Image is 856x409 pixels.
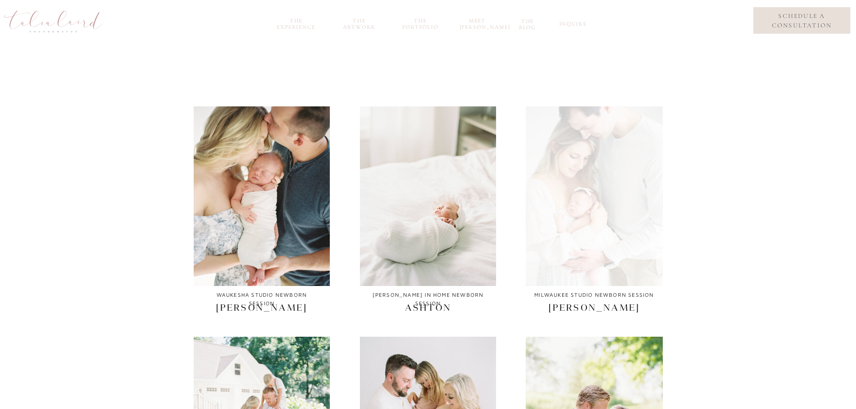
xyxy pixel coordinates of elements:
[460,18,496,28] a: meet [PERSON_NAME]
[204,290,320,300] a: Waukesha studio newborn session
[204,302,320,313] a: [PERSON_NAME]
[559,21,585,31] a: inquire
[514,18,542,28] a: the blog
[368,290,488,300] a: [PERSON_NAME] in home newborn session
[399,18,442,28] a: the portfolio
[370,302,487,313] a: ashton
[338,18,381,28] a: the Artwork
[531,290,658,300] a: Milwaukee studio newborn session
[760,11,843,30] a: schedule a consultation
[536,302,653,313] a: [PERSON_NAME]
[272,18,320,28] a: the experience
[334,47,522,61] h2: newborn galleries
